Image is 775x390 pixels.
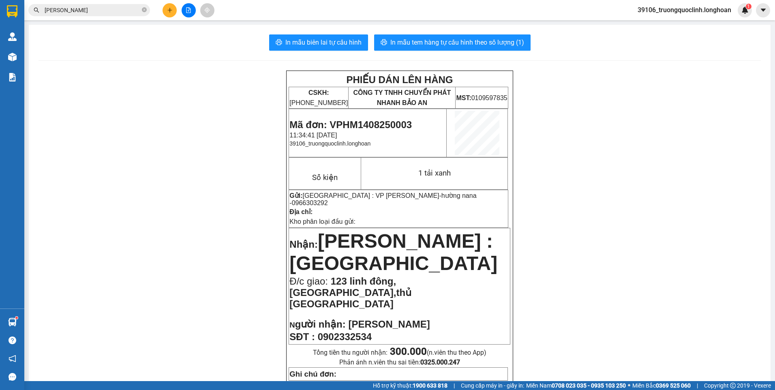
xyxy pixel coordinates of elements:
span: [PERSON_NAME] [348,319,430,330]
span: Phản ánh n.viên thu sai tiền: [339,358,460,366]
span: Miền Bắc [632,381,691,390]
span: Số kiện [312,173,338,182]
strong: 300.000 [390,346,427,357]
span: | [697,381,698,390]
span: | [454,381,455,390]
span: message [9,373,16,381]
sup: 1 [746,4,751,9]
span: 123 linh đông,[GEOGRAPHIC_DATA],thủ [GEOGRAPHIC_DATA] [289,276,411,309]
span: printer [381,39,387,47]
span: 39106_truongquoclinh.longhoan [631,5,738,15]
span: CÔNG TY TNHH CHUYỂN PHÁT NHANH BẢO AN [353,89,451,106]
button: file-add [182,3,196,17]
img: warehouse-icon [8,32,17,41]
button: plus [163,3,177,17]
span: 11:34:41 [DATE] [289,132,337,139]
span: hường nana - [289,192,476,206]
span: Đ/c giao: [289,276,330,287]
span: close-circle [142,7,147,12]
span: notification [9,355,16,362]
span: Miền Nam [526,381,626,390]
img: logo-vxr [7,5,17,17]
strong: SĐT : [289,331,315,342]
span: [PHONE_NUMBER] [289,89,348,106]
span: (n.viên thu theo App) [390,349,486,356]
button: aim [200,3,214,17]
strong: Địa chỉ: [289,208,313,215]
span: Cung cấp máy in - giấy in: [461,381,524,390]
span: 1 tải xanh [418,169,451,178]
img: icon-new-feature [741,6,749,14]
span: aim [204,7,210,13]
span: - [289,192,476,206]
img: solution-icon [8,73,17,81]
strong: 1900 633 818 [413,382,447,389]
span: [PERSON_NAME] : [GEOGRAPHIC_DATA] [289,230,497,274]
strong: 0325.000.247 [420,358,460,366]
span: caret-down [760,6,767,14]
img: warehouse-icon [8,318,17,326]
button: printerIn mẫu tem hàng tự cấu hình theo số lượng (1) [374,34,531,51]
span: 39106_truongquoclinh.longhoan [289,140,370,147]
span: Nhận: [289,239,318,250]
strong: 0708 023 035 - 0935 103 250 [552,382,626,389]
span: 0902332534 [318,331,372,342]
strong: 0369 525 060 [656,382,691,389]
strong: PHIẾU DÁN LÊN HÀNG [346,74,453,85]
span: copyright [730,383,736,388]
span: Tổng tiền thu người nhận: [313,349,486,356]
span: file-add [186,7,191,13]
span: 0966303292 [292,199,328,206]
span: In mẫu biên lai tự cấu hình [285,37,362,47]
sup: 1 [15,317,18,319]
span: 0109597835 [456,94,507,101]
span: 1 [747,4,750,9]
strong: Ghi chú đơn: [289,370,336,378]
span: question-circle [9,336,16,344]
span: Mã đơn: VPHM1408250003 [289,119,412,130]
span: printer [276,39,282,47]
button: caret-down [756,3,770,17]
span: Kho phân loại đầu gửi: [289,218,355,225]
button: printerIn mẫu biên lai tự cấu hình [269,34,368,51]
span: Hỗ trợ kỹ thuật: [373,381,447,390]
span: search [34,7,39,13]
input: Tìm tên, số ĐT hoặc mã đơn [45,6,140,15]
strong: MST: [456,94,471,101]
span: In mẫu tem hàng tự cấu hình theo số lượng (1) [390,37,524,47]
strong: CSKH: [308,89,329,96]
span: [GEOGRAPHIC_DATA] : VP [PERSON_NAME] [303,192,439,199]
span: ⚪️ [628,384,630,387]
span: gười nhận: [295,319,346,330]
strong: Gửi: [289,192,302,199]
span: close-circle [142,6,147,14]
strong: N [289,321,345,329]
img: warehouse-icon [8,53,17,61]
span: plus [167,7,173,13]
